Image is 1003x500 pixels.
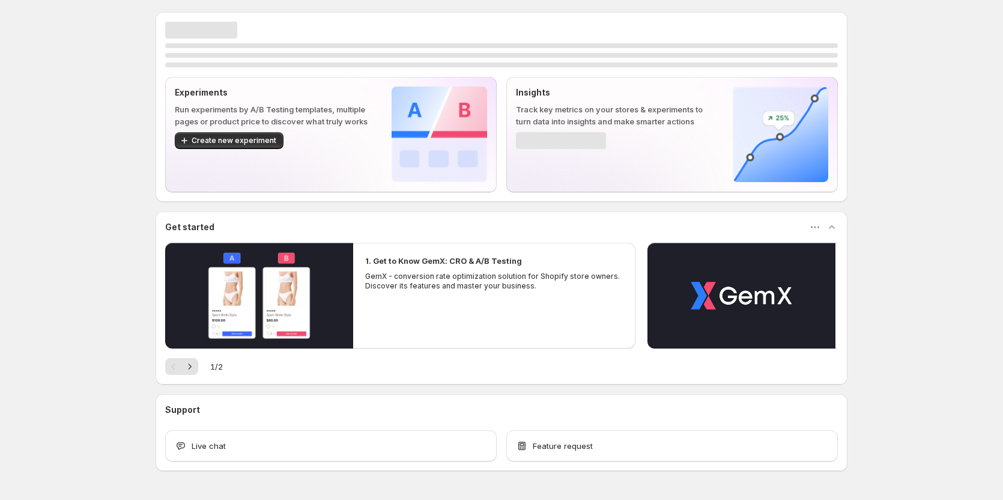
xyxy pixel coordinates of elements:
[165,221,214,233] h3: Get started
[175,132,283,149] button: Create new experiment
[533,440,593,452] span: Feature request
[365,255,522,267] h2: 1. Get to Know GemX: CRO & A/B Testing
[165,358,198,375] nav: Pagination
[210,361,223,373] span: 1 / 2
[192,440,226,452] span: Live chat
[392,87,487,182] img: Experiments
[733,87,828,182] img: Insights
[192,136,276,145] span: Create new experiment
[365,272,623,291] p: GemX - conversion rate optimization solution for Shopify store owners. Discover its features and ...
[647,243,835,349] button: Play video
[175,103,372,127] p: Run experiments by A/B Testing templates, multiple pages or product price to discover what truly ...
[516,87,714,99] p: Insights
[181,358,198,375] button: Next
[165,243,353,349] button: Play video
[165,404,200,416] h3: Support
[175,87,372,99] p: Experiments
[516,103,714,127] p: Track key metrics on your stores & experiments to turn data into insights and make smarter actions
